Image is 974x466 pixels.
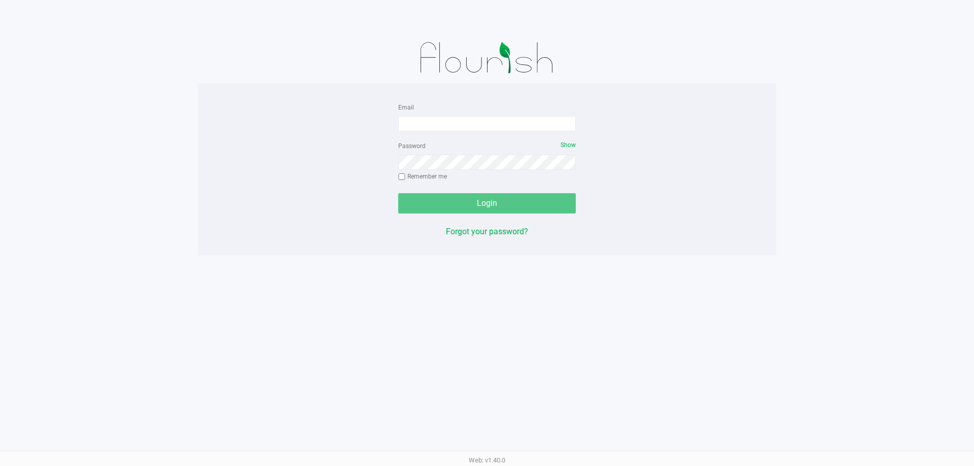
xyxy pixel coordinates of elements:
span: Show [561,141,576,149]
label: Email [398,103,414,112]
span: Web: v1.40.0 [469,456,505,464]
button: Forgot your password? [446,226,528,238]
label: Password [398,141,426,151]
input: Remember me [398,173,405,181]
label: Remember me [398,172,447,181]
